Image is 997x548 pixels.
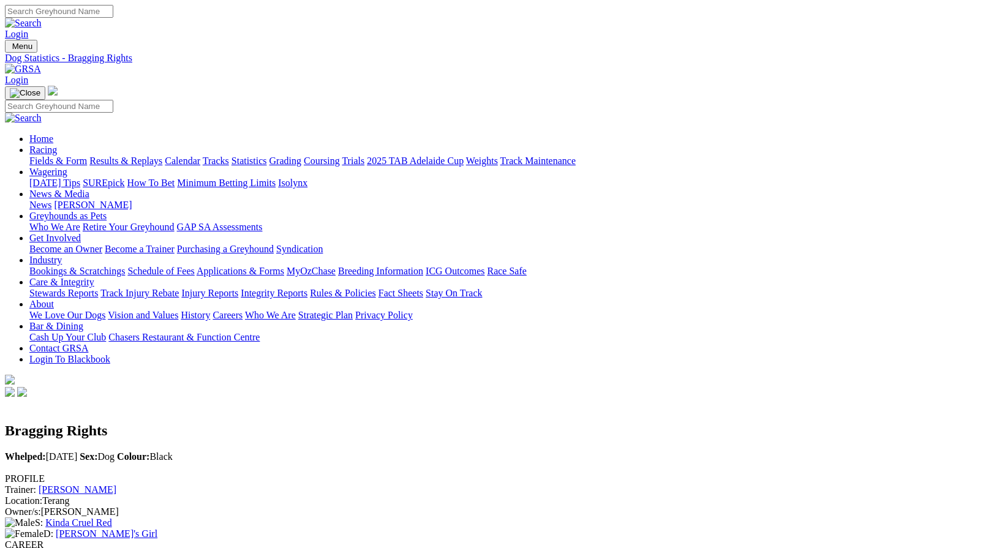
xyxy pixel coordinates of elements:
[5,495,42,506] span: Location:
[367,156,464,166] a: 2025 TAB Adelaide Cup
[181,310,210,320] a: History
[231,156,267,166] a: Statistics
[80,451,97,462] b: Sex:
[29,211,107,221] a: Greyhounds as Pets
[29,133,53,144] a: Home
[5,528,43,539] img: Female
[29,222,80,232] a: Who We Are
[29,244,992,255] div: Get Involved
[80,451,115,462] span: Dog
[29,299,54,309] a: About
[56,528,157,539] a: [PERSON_NAME]'s Girl
[83,178,124,188] a: SUREpick
[426,266,484,276] a: ICG Outcomes
[29,354,110,364] a: Login To Blackbook
[500,156,576,166] a: Track Maintenance
[487,266,526,276] a: Race Safe
[5,506,992,517] div: [PERSON_NAME]
[48,86,58,96] img: logo-grsa-white.png
[245,310,296,320] a: Who We Are
[5,495,992,506] div: Terang
[5,451,77,462] span: [DATE]
[29,178,992,189] div: Wagering
[181,288,238,298] a: Injury Reports
[5,64,41,75] img: GRSA
[5,517,43,528] span: S:
[298,310,353,320] a: Strategic Plan
[5,86,45,100] button: Toggle navigation
[5,451,46,462] b: Whelped:
[304,156,340,166] a: Coursing
[29,200,51,210] a: News
[29,288,992,299] div: Care & Integrity
[29,200,992,211] div: News & Media
[378,288,423,298] a: Fact Sheets
[17,387,27,397] img: twitter.svg
[355,310,413,320] a: Privacy Policy
[177,244,274,254] a: Purchasing a Greyhound
[29,255,62,265] a: Industry
[29,332,992,343] div: Bar & Dining
[5,53,992,64] div: Dog Statistics - Bragging Rights
[54,200,132,210] a: [PERSON_NAME]
[5,506,41,517] span: Owner/s:
[203,156,229,166] a: Tracks
[269,156,301,166] a: Grading
[342,156,364,166] a: Trials
[426,288,482,298] a: Stay On Track
[29,288,98,298] a: Stewards Reports
[10,88,40,98] img: Close
[310,288,376,298] a: Rules & Policies
[29,343,88,353] a: Contact GRSA
[117,451,173,462] span: Black
[5,517,35,528] img: Male
[29,156,992,167] div: Racing
[5,5,113,18] input: Search
[83,222,175,232] a: Retire Your Greyhound
[466,156,498,166] a: Weights
[29,266,992,277] div: Industry
[197,266,284,276] a: Applications & Forms
[5,375,15,385] img: logo-grsa-white.png
[213,310,243,320] a: Careers
[338,266,423,276] a: Breeding Information
[29,321,83,331] a: Bar & Dining
[29,189,89,199] a: News & Media
[29,277,94,287] a: Care & Integrity
[105,244,175,254] a: Become a Trainer
[177,178,276,188] a: Minimum Betting Limits
[12,42,32,51] span: Menu
[29,244,102,254] a: Become an Owner
[5,18,42,29] img: Search
[5,100,113,113] input: Search
[5,484,36,495] span: Trainer:
[276,244,323,254] a: Syndication
[108,332,260,342] a: Chasers Restaurant & Function Centre
[5,387,15,397] img: facebook.svg
[29,310,105,320] a: We Love Our Dogs
[5,113,42,124] img: Search
[5,40,37,53] button: Toggle navigation
[108,310,178,320] a: Vision and Values
[5,75,28,85] a: Login
[29,332,106,342] a: Cash Up Your Club
[29,178,80,188] a: [DATE] Tips
[5,473,992,484] div: PROFILE
[165,156,200,166] a: Calendar
[100,288,179,298] a: Track Injury Rebate
[39,484,116,495] a: [PERSON_NAME]
[29,266,125,276] a: Bookings & Scratchings
[45,517,111,528] a: Kinda Cruel Red
[29,145,57,155] a: Racing
[29,156,87,166] a: Fields & Form
[241,288,307,298] a: Integrity Reports
[29,167,67,177] a: Wagering
[177,222,263,232] a: GAP SA Assessments
[287,266,336,276] a: MyOzChase
[29,310,992,321] div: About
[117,451,149,462] b: Colour:
[5,29,28,39] a: Login
[127,266,194,276] a: Schedule of Fees
[5,528,53,539] span: D:
[89,156,162,166] a: Results & Replays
